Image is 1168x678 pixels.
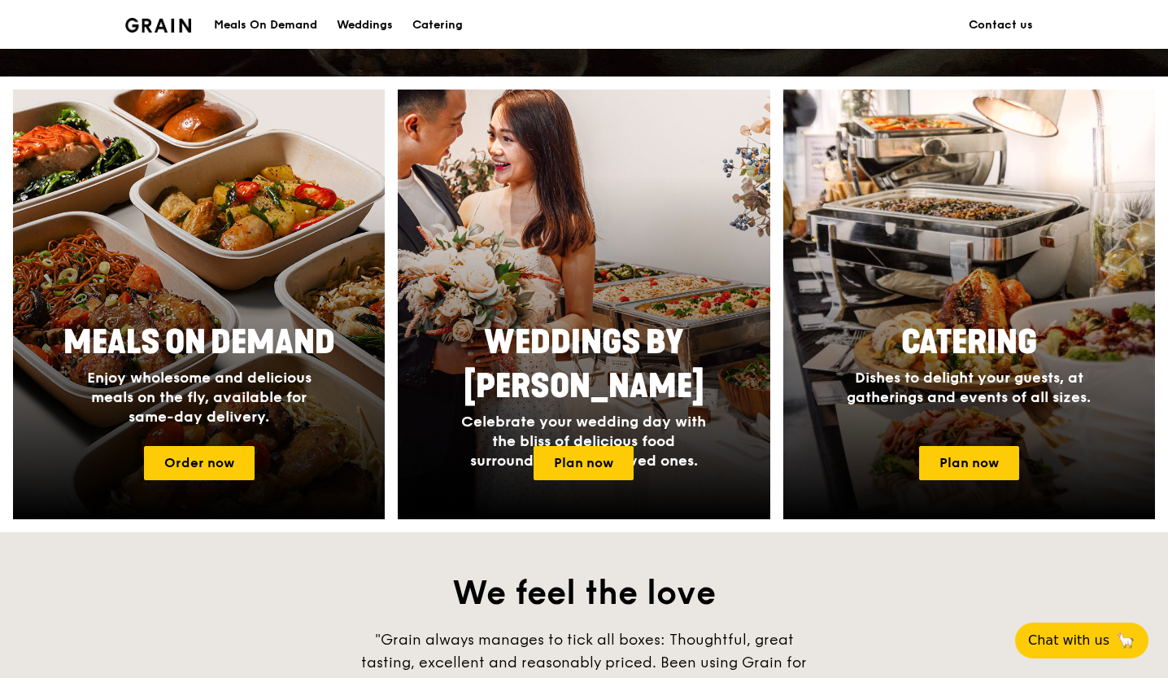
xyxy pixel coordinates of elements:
a: Contact us [959,1,1043,50]
div: Catering [412,1,463,50]
div: Meals On Demand [214,1,317,50]
span: Meals On Demand [63,323,335,362]
span: Enjoy wholesome and delicious meals on the fly, available for same-day delivery. [87,369,312,426]
a: Meals On DemandEnjoy wholesome and delicious meals on the fly, available for same-day delivery.Or... [13,90,385,519]
a: Plan now [919,446,1019,480]
button: Chat with us🦙 [1015,623,1148,658]
span: Celebrate your wedding day with the bliss of delicious food surrounded by your loved ones. [461,413,706,470]
a: Weddings [327,1,403,50]
span: Catering [901,323,1037,362]
span: Dishes to delight your guests, at gatherings and events of all sizes. [847,369,1091,406]
a: CateringDishes to delight your guests, at gatherings and events of all sizes.Plan now [783,90,1155,519]
a: Order now [144,446,255,480]
div: Weddings [337,1,393,50]
img: weddings-card.4f3003b8.jpg [398,90,769,519]
span: 🦙 [1116,631,1135,650]
span: Weddings by [PERSON_NAME] [464,323,704,406]
a: Weddings by [PERSON_NAME]Celebrate your wedding day with the bliss of delicious food surrounded b... [398,90,769,519]
span: Chat with us [1028,631,1109,650]
img: meals-on-demand-card.d2b6f6db.png [13,90,385,519]
img: Grain [125,18,191,33]
a: Catering [403,1,473,50]
a: Plan now [534,446,634,480]
img: catering-card.e1cfaf3e.jpg [783,90,1155,519]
